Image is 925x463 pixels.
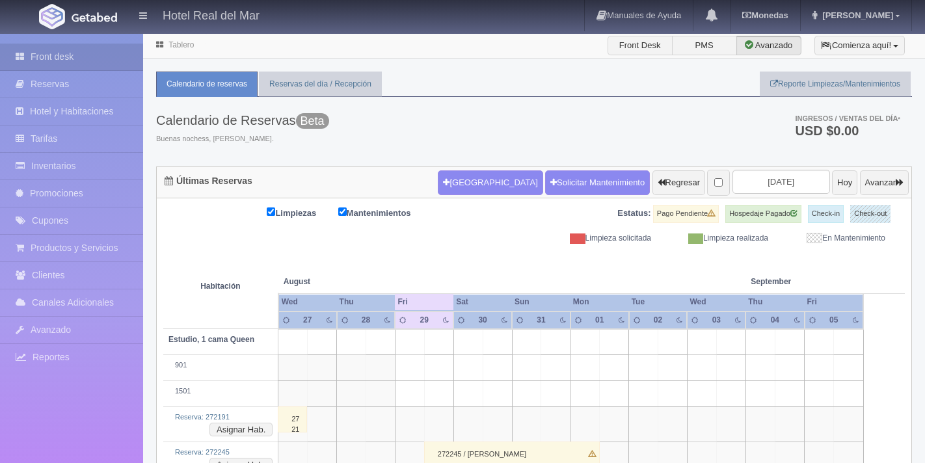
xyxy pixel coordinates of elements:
[512,293,570,311] th: Sun
[545,170,650,195] a: Solicitar Mantenimiento
[736,36,801,55] label: Avanzado
[570,293,629,311] th: Mon
[438,170,543,195] button: [GEOGRAPHIC_DATA]
[156,113,329,127] h3: Calendario de Reservas
[725,205,801,223] label: Hospedaje Pagado
[453,293,512,311] th: Sat
[168,40,194,49] a: Tablero
[808,205,844,223] label: Check-in
[687,293,745,311] th: Wed
[533,315,550,326] div: 31
[72,12,117,22] img: Getabed
[337,293,395,311] th: Thu
[39,4,65,29] img: Getabed
[629,293,688,311] th: Tue
[649,315,667,326] div: 02
[299,315,316,326] div: 27
[745,293,804,311] th: Thu
[672,36,737,55] label: PMS
[175,448,230,456] a: Reserva: 272245
[278,293,337,311] th: Wed
[832,170,857,195] button: Hoy
[819,10,893,20] span: [PERSON_NAME]
[742,10,788,20] b: Monedas
[175,413,230,421] a: Reserva: 272191
[850,205,891,223] label: Check-out
[296,113,329,129] span: Beta
[860,170,909,195] button: Avanzar
[338,207,347,216] input: Mantenimientos
[474,315,492,326] div: 30
[825,315,842,326] div: 05
[168,360,273,371] div: 901
[751,276,858,287] span: September
[168,386,273,397] div: 1501
[163,7,260,23] h4: Hotel Real del Mar
[795,114,900,122] span: Ingresos / Ventas del día
[267,207,275,216] input: Limpiezas
[338,205,431,220] label: Mantenimientos
[814,36,905,55] button: ¡Comienza aquí!
[259,72,382,97] a: Reservas del día / Recepción
[209,423,273,437] button: Asignar Hab.
[168,335,254,344] b: Estudio, 1 cama Queen
[284,276,390,287] span: August
[395,293,453,311] th: Fri
[653,205,719,223] label: Pago Pendiente
[608,36,673,55] label: Front Desk
[357,315,375,326] div: 28
[652,170,705,195] button: Regresar
[416,315,433,326] div: 29
[661,233,778,244] div: Limpieza realizada
[617,207,650,220] label: Estatus:
[544,233,661,244] div: Limpieza solicitada
[778,233,895,244] div: En Mantenimiento
[156,72,258,97] a: Calendario de reservas
[200,282,240,291] strong: Habitación
[267,205,336,220] label: Limpiezas
[766,315,784,326] div: 04
[708,315,725,326] div: 03
[165,176,252,186] h4: Últimas Reservas
[156,134,329,144] span: Buenas nochess, [PERSON_NAME].
[795,124,900,137] h3: USD $0.00
[278,406,307,432] div: 272191 / [PERSON_NAME]
[591,315,608,326] div: 01
[760,72,911,97] a: Reporte Limpiezas/Mantenimientos
[805,293,863,311] th: Fri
